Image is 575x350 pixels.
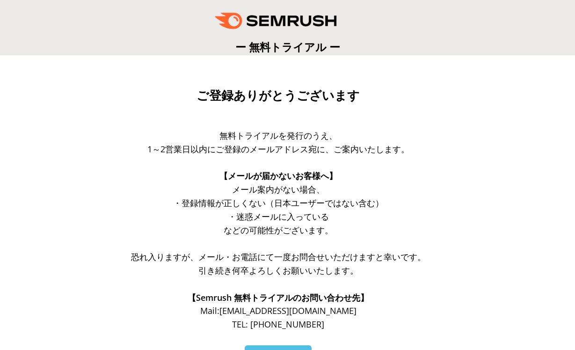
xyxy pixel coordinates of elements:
[228,211,329,222] span: ・迷惑メールに入っている
[232,184,325,195] span: メール案内がない場合、
[224,224,333,236] span: などの可能性がございます。
[198,265,358,276] span: 引き続き何卒よろしくお願いいたします。
[197,89,360,103] span: ご登録ありがとうございます
[235,39,340,54] span: ー 無料トライアル ー
[131,251,426,262] span: 恐れ入りますが、メール・お電話にて一度お問合せいただけますと幸いです。
[147,143,409,155] span: 1～2営業日以内にご登録のメールアドレス宛に、ご案内いたします。
[200,305,357,316] span: Mail: [EMAIL_ADDRESS][DOMAIN_NAME]
[219,170,337,181] span: 【メールが届かないお客様へ】
[173,197,384,209] span: ・登録情報が正しくない（日本ユーザーではない含む）
[219,130,337,141] span: 無料トライアルを発行のうえ、
[188,292,369,303] span: 【Semrush 無料トライアルのお問い合わせ先】
[232,319,324,330] span: TEL: [PHONE_NUMBER]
